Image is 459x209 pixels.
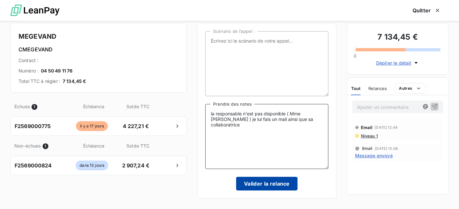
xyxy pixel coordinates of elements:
[19,57,38,64] span: Contact :
[76,121,108,131] span: il y a 17 jours
[19,31,179,42] h4: MEGEVAND
[119,162,153,169] span: 2 907,24 €
[10,2,59,20] img: logo LeanPay
[119,122,153,130] span: 4 227,21 €
[236,177,298,190] button: Valider la relance
[405,4,449,17] button: Quitter
[68,142,120,149] span: Échéance
[19,46,179,53] h6: CMEGEVAND
[361,125,373,130] span: Email
[15,122,51,130] span: F2569000775
[121,142,155,149] span: Solde TTC
[63,78,86,85] span: 7 134,45 €
[19,78,60,85] span: Total TTC à régler :
[76,161,108,170] span: dans 13 jours
[362,147,373,150] span: Email
[14,103,30,110] span: Échues
[19,68,38,74] span: Numéro :
[354,53,357,59] span: 0
[121,103,155,110] span: Solde TTC
[355,31,440,44] h3: 7 134,45 €
[374,59,421,67] button: Déplier le détail
[375,125,398,129] span: [DATE] 12:44
[360,133,378,138] span: Niveau 1
[355,152,393,159] span: Message envoyé
[375,147,398,150] span: [DATE] 15:08
[437,187,453,202] iframe: Intercom live chat
[368,86,387,91] span: Relances
[14,142,41,149] span: Non-échues
[43,143,48,149] span: 1
[15,162,52,169] span: F2569000824
[32,104,37,110] span: 1
[68,103,120,110] span: Échéance
[351,86,361,91] span: Tout
[376,59,412,66] span: Déplier le détail
[395,83,427,94] button: Autres
[205,104,328,169] textarea: la responsable n'est pas disponible ( Mme [PERSON_NAME] ) je lui fais un mail ainsi que sa collab...
[41,68,72,74] span: 04 50 49 11 76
